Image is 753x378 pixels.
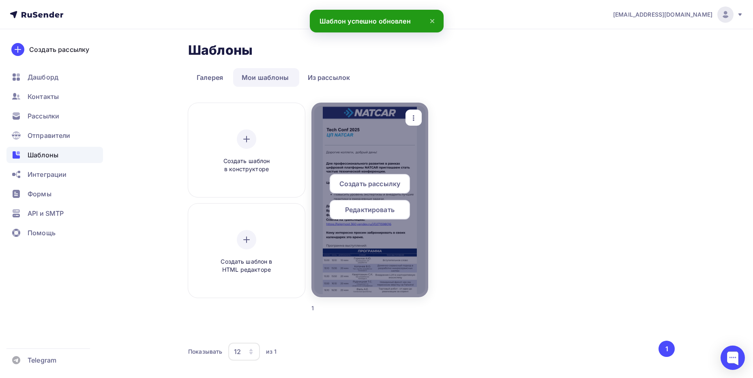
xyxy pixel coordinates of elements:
[228,342,260,361] button: 12
[28,92,59,101] span: Контакты
[311,304,399,312] div: 1
[28,150,58,160] span: Шаблоны
[657,341,675,357] ul: Pagination
[345,205,395,215] span: Редактировать
[6,186,103,202] a: Формы
[28,111,59,121] span: Рассылки
[28,355,56,365] span: Telegram
[28,131,71,140] span: Отправители
[613,6,743,23] a: [EMAIL_ADDRESS][DOMAIN_NAME]
[28,228,56,238] span: Помощь
[6,88,103,105] a: Контакты
[188,68,232,87] a: Галерея
[208,157,285,174] span: Создать шаблон в конструкторе
[6,108,103,124] a: Рассылки
[208,258,285,274] span: Создать шаблон в HTML редакторе
[29,45,89,54] div: Создать рассылку
[266,348,277,356] div: из 1
[28,189,51,199] span: Формы
[6,127,103,144] a: Отправители
[188,42,253,58] h2: Шаблоны
[6,69,103,85] a: Дашборд
[6,147,103,163] a: Шаблоны
[339,179,400,189] span: Создать рассылку
[188,348,222,356] div: Показывать
[233,68,298,87] a: Мои шаблоны
[28,208,64,218] span: API и SMTP
[299,68,359,87] a: Из рассылок
[659,341,675,357] button: Go to page 1
[28,72,58,82] span: Дашборд
[234,347,241,357] div: 12
[613,11,712,19] span: [EMAIL_ADDRESS][DOMAIN_NAME]
[28,170,67,179] span: Интеграции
